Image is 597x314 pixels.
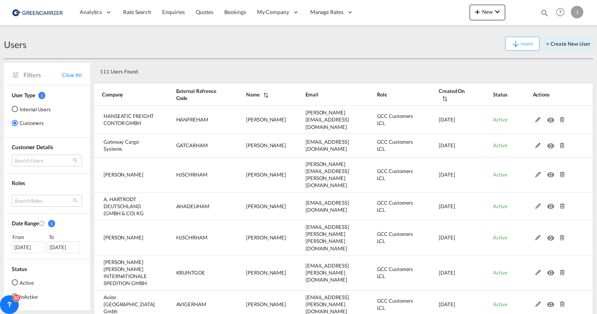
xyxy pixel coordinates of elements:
span: [PERSON_NAME] [246,269,286,276]
span: [EMAIL_ADDRESS][PERSON_NAME][PERSON_NAME][DOMAIN_NAME] [306,224,349,252]
td: nschoenlau@gatewaycargo.de [286,134,357,157]
span: [DATE] [439,269,455,276]
td: Celine Klein [227,220,286,255]
td: HANSEATIC FREIGHT CONTOR GMBH [94,106,157,134]
td: HJ SCHRYVER [94,157,157,193]
div: 111 Users Found [97,62,541,78]
span: Enquiries [162,9,185,15]
div: icon-magnify [540,9,549,20]
span: Bookings [224,9,246,15]
md-icon: icon-eye [547,300,557,305]
span: A. HARTRODT DEUTSCHLAND (GMBH & CO) KG [104,196,144,216]
td: 2025-09-01 [419,255,474,291]
md-icon: icon-eye [547,170,557,175]
md-icon: icon-eye [547,233,557,239]
md-icon: icon-eye [547,268,557,273]
div: Help [554,5,571,20]
td: HJSCHRHAM [157,157,227,193]
td: GCC Customers LCL [357,157,420,193]
td: GCC Customers LCL [357,106,420,134]
span: [PERSON_NAME] [246,301,286,307]
md-icon: icon-chevron-down [493,7,502,16]
span: HANFREHAM [176,116,208,123]
td: GCC Customers LCL [357,220,420,255]
span: GCC Customers LCL [377,231,413,244]
span: Status [12,266,27,272]
md-icon: icon-arrow-down [511,39,520,49]
span: AVIGERHAM [176,301,206,307]
span: My Company [257,8,289,16]
span: GCC Customers LCL [377,266,413,279]
td: GEIS KRUEGER INTERNATIONALE SPEDITION GMBH [94,255,157,291]
td: HANFREHAM [157,106,227,134]
span: [DATE] [439,203,455,209]
td: jens.otto@schryver.com [286,157,357,193]
td: Thilo Strasdat [227,193,286,221]
div: [DATE] [12,241,45,253]
td: celine.kleiner@schryver.com [286,220,357,255]
span: Clear All [62,71,82,78]
button: icon-arrow-downImport [505,37,540,51]
td: Nico Schönlau [227,134,286,157]
td: GCC Customers LCL [357,255,420,291]
md-icon: icon-eye [547,202,557,207]
span: 1 [48,220,55,227]
span: Analytics [80,8,102,16]
span: 1 [38,92,45,99]
md-icon: icon-eye [547,141,557,146]
span: Active [493,269,507,276]
span: Date Range [12,220,39,227]
span: Active [493,301,507,307]
button: icon-plus 400-fgNewicon-chevron-down [470,5,505,20]
md-icon: icon-eye [547,115,557,121]
md-radio-button: Customers [12,119,51,127]
span: [EMAIL_ADDRESS][PERSON_NAME][DOMAIN_NAME] [306,262,349,283]
span: Active [493,142,507,148]
div: J [571,6,583,18]
md-radio-button: Active [12,278,38,286]
th: External Refrence Code [157,83,227,106]
span: Active [493,171,507,178]
td: Gateway Cargo Systems [94,134,157,157]
span: From To [DATE][DATE] [12,233,82,253]
td: Nicole Meyer [227,106,286,134]
th: Role [357,83,420,106]
span: Active [493,234,507,241]
span: GCC Customers LCL [377,113,413,126]
span: User Type [12,92,35,98]
span: Manage Rates [310,8,343,16]
span: New [473,9,502,15]
span: HANSEATIC FREIGHT CONTOR GMBH [104,113,154,126]
td: 2025-09-02 [419,134,474,157]
span: GCC Customers LCL [377,298,413,311]
th: Actions [513,83,593,106]
span: GCC Customers LCL [377,168,413,181]
span: Filters [23,71,62,79]
td: Torsten Sommer [227,255,286,291]
button: + Create New User [543,37,593,51]
span: Help [554,5,567,19]
span: HJSCHRHAM [176,234,207,241]
span: KRUINTGOE [176,269,205,276]
span: Active [493,203,507,209]
td: GATCARHAM [157,134,227,157]
span: [EMAIL_ADDRESS][DOMAIN_NAME] [306,200,349,213]
td: KRUINTGOE [157,255,227,291]
md-radio-button: Internal Users [12,105,51,113]
td: 2025-09-05 [419,106,474,134]
span: Active [493,116,507,123]
div: To [48,233,82,241]
span: [PERSON_NAME] [246,171,286,178]
div: [DATE] [47,241,80,253]
th: Created On [419,83,474,106]
img: 1378a7308afe11ef83610d9e779c6b34.png [12,4,64,21]
span: Customer Details [12,144,53,150]
span: GCC Customers LCL [377,200,413,213]
span: [PERSON_NAME][EMAIL_ADDRESS][PERSON_NAME][DOMAIN_NAME] [306,161,349,189]
md-icon: Created On [39,220,45,227]
span: [DATE] [439,142,455,148]
td: nicolemeyer@hanseatic-freight.de [286,106,357,134]
span: [PERSON_NAME] [104,234,143,241]
span: [PERSON_NAME] [246,142,286,148]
